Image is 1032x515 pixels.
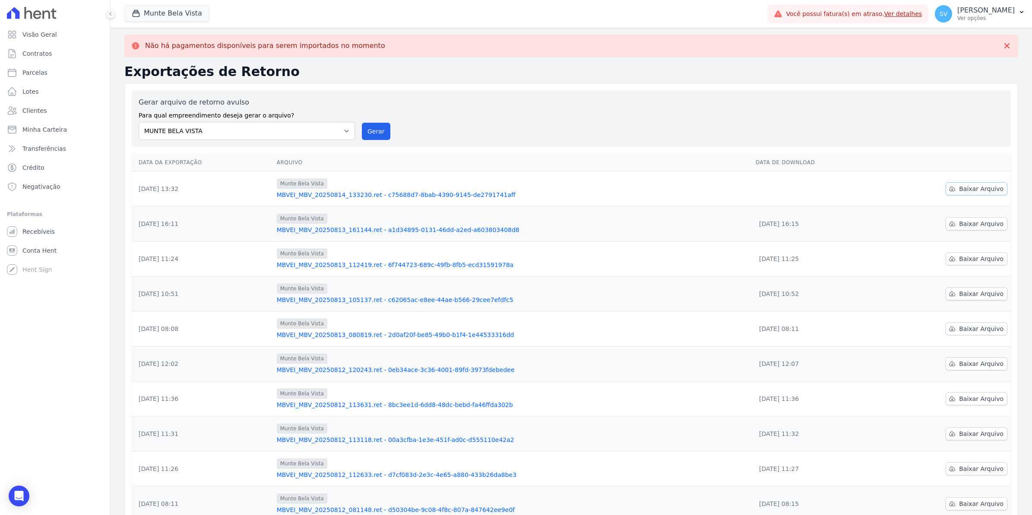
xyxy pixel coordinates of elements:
[959,429,1004,438] span: Baixar Arquivo
[132,347,273,381] td: [DATE] 12:02
[3,121,107,138] a: Minha Carteira
[132,416,273,451] td: [DATE] 11:31
[3,223,107,240] a: Recebíveis
[940,11,947,17] span: SV
[22,106,47,115] span: Clientes
[362,123,390,140] button: Gerar
[277,296,749,304] a: MBVEI_MBV_20250813_105137.ret - c62065ac-e8ee-44ae-b566-29cee7efdfc5
[3,159,107,176] a: Crédito
[752,416,879,451] td: [DATE] 11:32
[3,178,107,195] a: Negativação
[277,318,327,329] span: Munte Bela Vista
[132,277,273,312] td: [DATE] 10:51
[277,353,327,364] span: Munte Bela Vista
[959,184,1004,193] span: Baixar Arquivo
[22,87,39,96] span: Lotes
[277,178,327,189] span: Munte Bela Vista
[946,427,1007,440] a: Baixar Arquivo
[22,246,57,255] span: Conta Hent
[22,144,66,153] span: Transferências
[132,381,273,416] td: [DATE] 11:36
[959,499,1004,508] span: Baixar Arquivo
[277,436,749,444] a: MBVEI_MBV_20250812_113118.ret - 00a3cfba-1e3e-451f-ad0c-d555110e42a2
[277,261,749,269] a: MBVEI_MBV_20250813_112419.ret - 6f744723-689c-49fb-8fb5-ecd31591978a
[3,140,107,157] a: Transferências
[22,30,57,39] span: Visão Geral
[7,209,103,219] div: Plataformas
[959,464,1004,473] span: Baixar Arquivo
[946,392,1007,405] a: Baixar Arquivo
[959,254,1004,263] span: Baixar Arquivo
[124,64,1018,79] h2: Exportações de Retorno
[139,97,355,108] label: Gerar arquivo de retorno avulso
[3,26,107,43] a: Visão Geral
[752,381,879,416] td: [DATE] 11:36
[277,366,749,374] a: MBVEI_MBV_20250812_120243.ret - 0eb34ace-3c36-4001-89fd-3973fdebedee
[277,388,327,399] span: Munte Bela Vista
[277,248,327,259] span: Munte Bela Vista
[752,242,879,277] td: [DATE] 11:25
[946,322,1007,335] a: Baixar Arquivo
[928,2,1032,26] button: SV [PERSON_NAME] Ver opções
[132,207,273,242] td: [DATE] 16:11
[277,283,327,294] span: Munte Bela Vista
[3,64,107,81] a: Parcelas
[277,423,327,434] span: Munte Bela Vista
[132,242,273,277] td: [DATE] 11:24
[3,242,107,259] a: Conta Hent
[946,217,1007,230] a: Baixar Arquivo
[959,289,1004,298] span: Baixar Arquivo
[22,49,52,58] span: Contratos
[752,207,879,242] td: [DATE] 16:15
[946,287,1007,300] a: Baixar Arquivo
[884,10,922,17] a: Ver detalhes
[139,108,355,120] label: Para qual empreendimento deseja gerar o arquivo?
[3,102,107,119] a: Clientes
[752,154,879,172] th: Data de Download
[22,182,60,191] span: Negativação
[277,213,327,224] span: Munte Bela Vista
[752,312,879,347] td: [DATE] 08:11
[132,312,273,347] td: [DATE] 08:08
[22,163,44,172] span: Crédito
[946,497,1007,510] a: Baixar Arquivo
[9,486,29,506] div: Open Intercom Messenger
[946,182,1007,195] a: Baixar Arquivo
[273,154,752,172] th: Arquivo
[145,41,385,50] p: Não há pagamentos disponíveis para serem importados no momento
[752,347,879,381] td: [DATE] 12:07
[959,359,1004,368] span: Baixar Arquivo
[946,357,1007,370] a: Baixar Arquivo
[957,6,1015,15] p: [PERSON_NAME]
[22,227,55,236] span: Recebíveis
[277,401,749,409] a: MBVEI_MBV_20250812_113631.ret - 8bc3ee1d-6dd8-48dc-bebd-fa46ffda302b
[277,493,327,504] span: Munte Bela Vista
[957,15,1015,22] p: Ver opções
[959,324,1004,333] span: Baixar Arquivo
[277,458,327,469] span: Munte Bela Vista
[277,191,749,199] a: MBVEI_MBV_20250814_133230.ret - c75688d7-8bab-4390-9145-de2791741aff
[124,5,209,22] button: Munte Bela Vista
[3,83,107,100] a: Lotes
[946,462,1007,475] a: Baixar Arquivo
[786,10,922,19] span: Você possui fatura(s) em atraso.
[277,505,749,514] a: MBVEI_MBV_20250812_081148.ret - d50304be-9c08-4f8c-807a-847642ee9e0f
[132,172,273,207] td: [DATE] 13:32
[277,331,749,339] a: MBVEI_MBV_20250813_080819.ret - 2d0af20f-be85-49b0-b1f4-1e44533316dd
[277,470,749,479] a: MBVEI_MBV_20250812_112633.ret - d7cf083d-2e3c-4e65-a880-433b26da8be3
[132,154,273,172] th: Data da Exportação
[946,252,1007,265] a: Baixar Arquivo
[752,277,879,312] td: [DATE] 10:52
[3,45,107,62] a: Contratos
[752,451,879,486] td: [DATE] 11:27
[959,394,1004,403] span: Baixar Arquivo
[959,219,1004,228] span: Baixar Arquivo
[22,68,47,77] span: Parcelas
[22,125,67,134] span: Minha Carteira
[132,451,273,486] td: [DATE] 11:26
[277,226,749,234] a: MBVEI_MBV_20250813_161144.ret - a1d34895-0131-46dd-a2ed-a603803408d8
